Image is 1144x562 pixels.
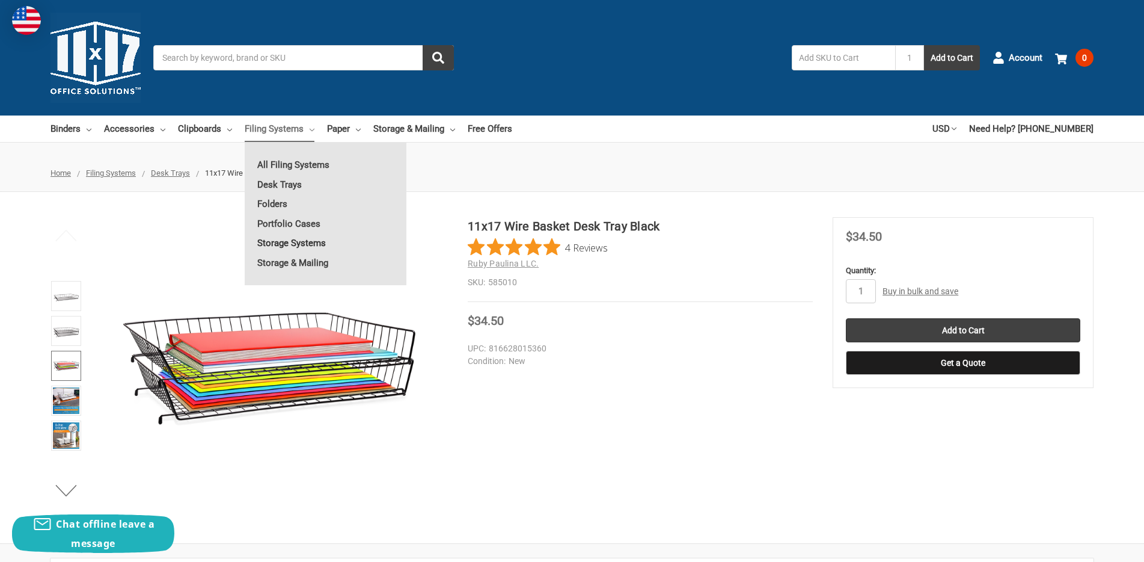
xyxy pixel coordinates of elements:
[56,517,154,550] span: Chat offline leave a message
[373,116,455,142] a: Storage & Mailing
[245,175,406,194] a: Desk Trays
[468,238,608,256] button: Rated 5 out of 5 stars from 4 reviews. Jump to reviews.
[53,422,79,449] img: 11x17 Wire Basket Desk Tray Black
[53,353,79,379] img: 11”x17” Wire Baskets (585010) Black Coated
[53,388,79,414] img: 11x17 Wire Basket Desk Tray Black
[53,318,79,344] img: 11x17 Wire Basket Desk Tray Black
[245,194,406,214] a: Folders
[846,265,1080,277] label: Quantity:
[1045,530,1144,562] iframe: Google Customer Reviews
[119,217,420,518] img: 11x17 Wire Basket Desk Tray Black
[104,116,165,142] a: Accessories
[565,238,608,256] span: 4 Reviews
[12,6,41,35] img: duty and tax information for United States
[468,276,485,289] dt: SKU:
[846,318,1080,342] input: Add to Cart
[48,478,85,502] button: Next
[50,13,141,103] img: 11x17.com
[178,116,232,142] a: Clipboards
[846,351,1080,375] button: Get a Quote
[993,42,1042,73] a: Account
[86,168,136,178] a: Filing Systems
[846,229,882,244] span: $34.50
[932,116,956,142] a: USD
[48,223,85,247] button: Previous
[468,276,813,289] dd: 585010
[12,514,174,553] button: Chat offline leave a message
[882,286,958,296] a: Buy in bulk and save
[969,116,1094,142] a: Need Help? [PHONE_NUMBER]
[245,253,406,273] a: Storage & Mailing
[153,45,454,70] input: Search by keyword, brand or SKU
[205,168,326,178] span: 11x17 Wire Basket Desk Tray Black
[468,259,539,268] a: Ruby Paulina LLC.
[468,313,504,328] span: $34.50
[245,214,406,233] a: Portfolio Cases
[53,283,79,309] img: 11x17 Wire Basket Desk Tray Black
[245,233,406,253] a: Storage Systems
[792,45,895,70] input: Add SKU to Cart
[327,116,361,142] a: Paper
[245,155,406,174] a: All Filing Systems
[468,355,807,368] dd: New
[924,45,980,70] button: Add to Cart
[151,168,190,178] a: Desk Trays
[1009,51,1042,65] span: Account
[468,355,506,368] dt: Condition:
[468,342,486,355] dt: UPC:
[1055,42,1094,73] a: 0
[468,342,807,355] dd: 816628015360
[468,116,512,142] a: Free Offers
[468,217,813,235] h1: 11x17 Wire Basket Desk Tray Black
[50,168,71,178] a: Home
[50,116,91,142] a: Binders
[245,116,314,142] a: Filing Systems
[1075,49,1094,67] span: 0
